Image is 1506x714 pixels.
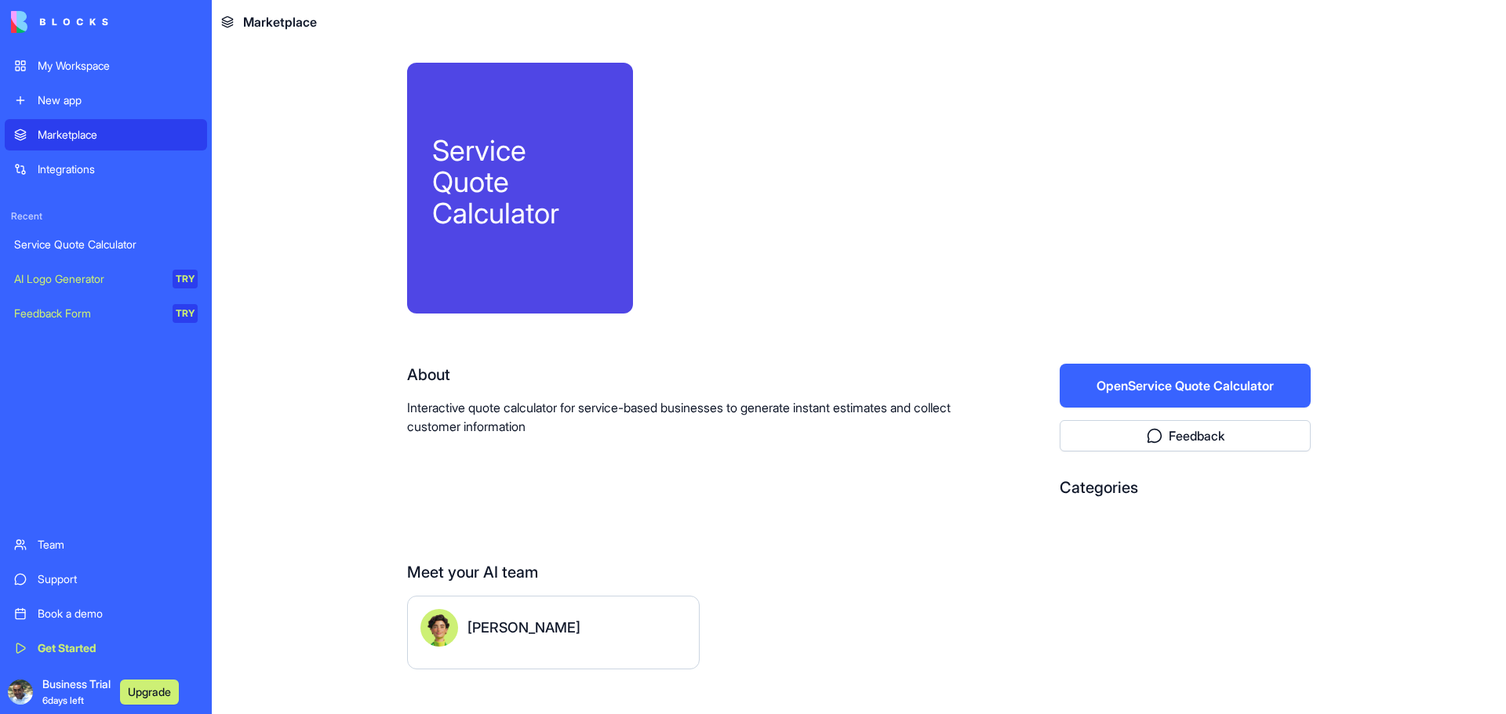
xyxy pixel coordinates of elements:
div: [PERSON_NAME] [467,617,580,639]
a: Support [5,564,207,595]
div: Book a demo [38,606,198,622]
div: Team [38,537,198,553]
div: Service Quote Calculator [14,237,198,252]
span: Recent [5,210,207,223]
span: Marketplace [243,13,317,31]
div: Service Quote Calculator [432,135,608,229]
div: New app [38,92,198,108]
a: Get Started [5,632,207,664]
img: logo [11,11,108,33]
div: Meet your AI team [407,561,1311,583]
img: Morgan_avatar.png [420,609,458,647]
a: Integrations [5,154,207,185]
div: My Workspace [38,58,198,74]
div: AI Logo Generator [14,271,162,287]
div: About [407,364,959,386]
a: Service Quote Calculator [5,229,207,260]
span: 6 days left [42,694,84,706]
div: Feedback Form [14,306,162,321]
a: Feedback FormTRY [5,298,207,329]
button: Feedback [1060,420,1311,451]
button: OpenService Quote Calculator [1060,364,1311,408]
p: Interactive quote calculator for service-based businesses to generate instant estimates and colle... [407,398,959,436]
a: Team [5,529,207,560]
a: Book a demo [5,598,207,629]
img: ACg8ocIU3qnVaqCO91p0hOWK_4-KUezs80IP95GpFRZUHPjTg8JJJSPXoQ=s96-c [8,680,33,705]
button: Upgrade [120,680,179,705]
div: TRY [173,304,198,323]
a: Marketplace [5,119,207,150]
a: New app [5,85,207,116]
span: Business Trial [42,676,111,708]
div: Marketplace [38,127,198,143]
a: My Workspace [5,50,207,82]
div: Support [38,571,198,587]
div: TRY [173,270,198,288]
div: Integrations [38,161,198,177]
div: Get Started [38,640,198,656]
div: Categories [1060,477,1311,498]
a: AI Logo GeneratorTRY [5,263,207,295]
